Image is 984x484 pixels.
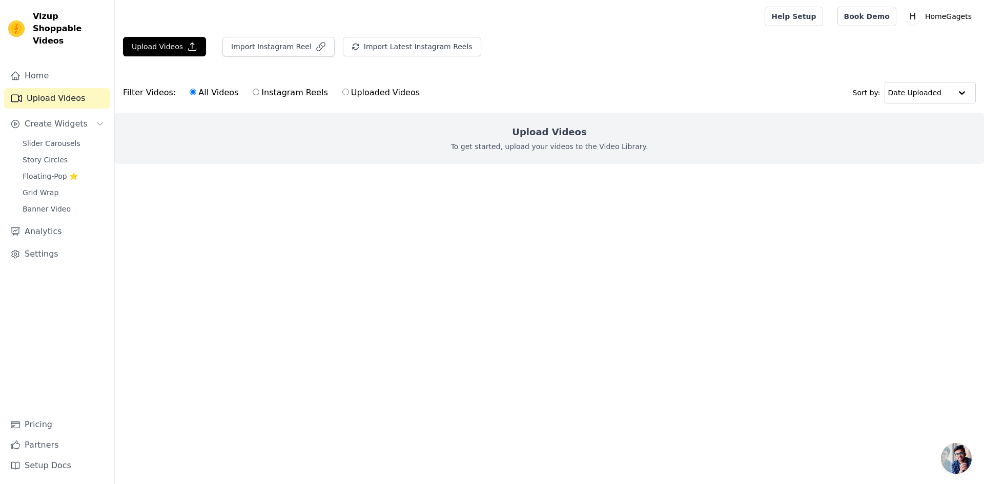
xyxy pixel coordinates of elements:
label: Instagram Reels [252,86,328,99]
p: To get started, upload your videos to the Video Library. [451,141,648,152]
span: Create Widgets [25,118,88,130]
div: Sort by: [853,82,976,103]
a: Partners [4,435,110,455]
a: Banner Video [16,202,110,216]
button: Import Instagram Reel [222,37,335,56]
input: All Videos [190,89,196,95]
a: Story Circles [16,153,110,167]
img: Vizup [8,20,25,37]
label: All Videos [189,86,239,99]
label: Uploaded Videos [342,86,420,99]
h2: Upload Videos [512,125,586,139]
button: H HomeGagets [905,7,976,26]
span: Vizup Shoppable Videos [33,10,106,47]
input: Instagram Reels [253,89,259,95]
a: Grid Wrap [16,185,110,200]
text: H [909,11,916,22]
button: Import Latest Instagram Reels [343,37,481,56]
a: Book Demo [837,7,896,26]
span: Grid Wrap [23,187,58,198]
input: Uploaded Videos [342,89,349,95]
a: Slider Carousels [16,136,110,151]
div: Filter Videos: [123,81,425,104]
span: Floating-Pop ⭐ [23,171,78,181]
a: Analytics [4,221,110,242]
a: Home [4,66,110,86]
a: Pricing [4,414,110,435]
span: Story Circles [23,155,68,165]
a: Settings [4,244,110,264]
a: Open chat [941,443,972,474]
a: Setup Docs [4,455,110,476]
button: Create Widgets [4,114,110,134]
a: Help Setup [765,7,823,26]
a: Floating-Pop ⭐ [16,169,110,183]
a: Upload Videos [4,88,110,109]
span: Slider Carousels [23,138,80,149]
button: Upload Videos [123,37,206,56]
span: Banner Video [23,204,71,214]
p: HomeGagets [921,7,976,26]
